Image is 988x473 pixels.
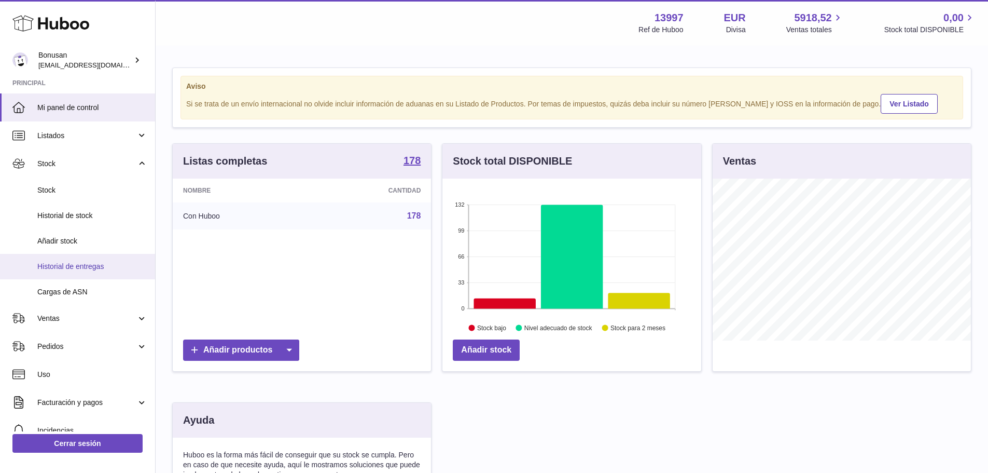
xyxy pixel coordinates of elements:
a: Añadir productos [183,340,299,361]
span: 5918,52 [794,11,831,25]
span: Stock total DISPONIBLE [884,25,976,35]
a: 0,00 Stock total DISPONIBLE [884,11,976,35]
span: Historial de stock [37,211,147,221]
span: 0,00 [943,11,964,25]
div: Divisa [726,25,746,35]
a: 178 [407,211,421,220]
span: Pedidos [37,342,136,352]
th: Cantidad [307,179,432,202]
a: Ver Listado [881,94,937,114]
a: Cerrar sesión [12,434,143,453]
h3: Stock total DISPONIBLE [453,154,572,168]
text: Stock para 2 meses [610,325,665,332]
span: Incidencias [37,426,147,436]
img: info@bonusan.es [12,52,28,68]
span: Ventas totales [786,25,844,35]
strong: 13997 [655,11,684,25]
span: Facturación y pagos [37,398,136,408]
div: Bonusan [38,50,132,70]
strong: 178 [403,155,421,166]
span: Historial de entregas [37,262,147,272]
span: Stock [37,185,147,195]
span: Mi panel de control [37,103,147,113]
h3: Ayuda [183,413,214,427]
div: Ref de Huboo [638,25,683,35]
text: Nivel adecuado de stock [524,325,593,332]
text: 132 [455,201,464,208]
text: Stock bajo [477,325,506,332]
a: 178 [403,155,421,168]
td: Con Huboo [173,202,307,229]
span: Añadir stock [37,236,147,246]
span: Stock [37,159,136,169]
h3: Listas completas [183,154,267,168]
span: Cargas de ASN [37,287,147,297]
span: [EMAIL_ADDRESS][DOMAIN_NAME] [38,61,152,69]
text: 33 [458,279,465,286]
text: 0 [462,305,465,312]
span: Listados [37,131,136,141]
a: 5918,52 Ventas totales [786,11,844,35]
div: Si se trata de un envío internacional no olvide incluir información de aduanas en su Listado de P... [186,92,957,114]
h3: Ventas [723,154,756,168]
th: Nombre [173,179,307,202]
span: Ventas [37,314,136,323]
a: Añadir stock [453,340,520,361]
span: Uso [37,370,147,380]
text: 66 [458,253,465,260]
text: 99 [458,227,465,234]
strong: Aviso [186,82,957,91]
strong: EUR [724,11,746,25]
